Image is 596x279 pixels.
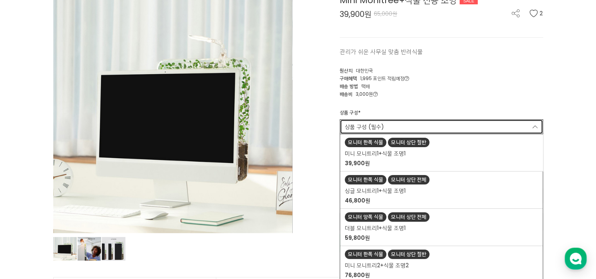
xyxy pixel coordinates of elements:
span: 더블 모니트리1+식물 조명1 [345,224,406,232]
div: 상품 구성 [340,109,360,119]
span: 모니터 양쪽 식물 [345,212,386,222]
a: 상품 구성 (필수) [340,119,543,134]
span: 모니터 상단 절반 [388,138,429,147]
p: 관리가 쉬운 사무실 맞춤 반려식물 [340,47,543,57]
span: 모니터 상단 전체 [388,175,429,184]
span: 모니터 한쪽 식물 [345,175,386,184]
strong: 46,800원 [345,197,370,204]
strong: 39,900원 [345,159,370,167]
span: 39,900원 [340,10,371,18]
span: 65,000원 [374,10,397,18]
span: 대한민국 [356,67,373,74]
button: 2 [529,9,543,17]
span: 대화 [72,226,81,232]
a: 대화 [52,214,101,233]
span: 모니터 상단 전체 [388,212,429,222]
strong: 59,800원 [345,234,370,242]
span: 택배 [361,83,370,89]
a: 모니터 양쪽 식물모니터 상단 전체더블 모니트리1+식물 조명159,800원 [340,209,543,246]
span: 모니터 한쪽 식물 [345,138,386,147]
span: 구매혜택 [340,75,357,82]
span: 홈 [25,226,29,232]
span: 3,000원 [356,91,378,97]
span: 1,995 포인트 적립예정 [360,75,409,82]
a: 설정 [101,214,150,233]
span: 배송비 [340,91,353,97]
a: 홈 [2,214,52,233]
span: 배송 방법 [340,83,358,89]
span: 원산지 [340,67,353,74]
a: 모니터 한쪽 식물모니터 상단 절반미니 모니트리1+식물 조명139,900원 [340,134,543,171]
span: 설정 [121,226,130,232]
strong: 76,800원 [345,271,370,279]
span: 미니 모니트리1+식물 조명1 [345,150,406,158]
span: 모니터 상단 절반 [388,250,429,259]
span: 미니 모니트리2+식물 조명2 [345,261,409,270]
a: 모니터 한쪽 식물모니터 상단 전체싱글 모니트리1+식물 조명146,800원 [340,171,543,208]
span: 모니터 한쪽 식물 [345,250,386,259]
span: 2 [540,9,543,17]
span: 싱글 모니트리1+식물 조명1 [345,187,406,195]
